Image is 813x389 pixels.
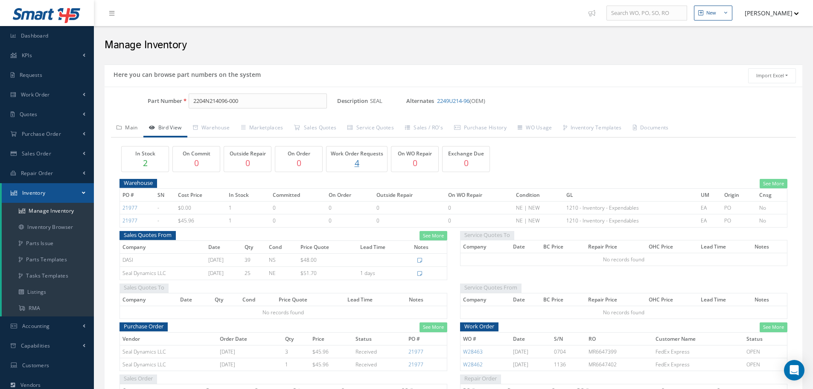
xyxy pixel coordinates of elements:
[226,202,270,214] td: 1
[266,267,298,280] td: NE
[513,214,564,227] td: NE | NEW
[21,32,49,39] span: Dashboard
[337,98,368,104] label: Description
[586,293,646,306] th: Repair Price
[276,293,345,306] th: Price Quote
[437,97,469,105] a: 2249U214-96
[2,252,94,268] a: Parts Templates
[646,240,698,253] th: OHC Price
[329,157,385,169] a: 4
[2,203,94,219] a: Manage Inventory
[329,151,385,157] h5: Work Order Requests
[353,345,406,358] td: Received
[510,332,552,345] th: Date
[310,332,353,345] th: Price
[460,332,510,345] th: WO #
[119,230,176,240] span: Sales Quotes From
[124,157,166,169] p: 2
[21,170,53,177] span: Repair Order
[757,189,787,202] th: Cnsg
[408,361,423,368] a: 21977
[752,293,787,306] th: Notes
[558,120,627,137] a: Inventory Templates
[445,151,487,157] h5: Exchange Due
[374,214,446,227] td: 0
[120,267,206,280] td: Seal Dynamics LLC
[2,268,94,284] a: Tasks Templates
[242,267,266,280] td: 25
[283,358,310,371] td: 1
[120,306,447,319] td: No records found
[22,362,50,369] span: Customers
[586,240,646,253] th: Repair Price
[242,241,266,254] th: Qty
[406,98,436,104] label: Alternates
[226,151,269,157] h5: Outside Repair
[564,202,698,214] td: 1210 - Inventory - Expendables
[512,120,558,137] a: WO Usage
[353,358,406,371] td: Received
[463,348,483,355] a: W28463
[120,345,217,358] td: Seal Dynamics LLC
[541,240,586,253] th: BC Price
[22,52,32,59] span: KPIs
[393,157,436,169] p: 0
[111,68,261,79] h5: Here you can browse part numbers on the system
[460,240,510,253] th: Company
[120,254,206,267] td: DASI
[120,293,178,306] th: Company
[119,282,169,293] span: Sales Quotes To
[20,71,42,79] span: Requests
[551,345,586,358] td: 0704
[21,342,50,349] span: Capabilities
[446,202,513,214] td: 0
[513,202,564,214] td: NE | NEW
[698,189,722,202] th: UM
[226,214,270,227] td: 1
[283,332,310,345] th: Qty
[266,241,298,254] th: Cond
[178,293,212,306] th: Date
[310,358,353,371] td: $45.96
[155,214,175,227] td: -
[757,202,787,214] td: No
[748,68,796,83] button: Import Excel
[653,332,744,345] th: Customer Name
[393,151,436,157] h5: On WO Repair
[105,98,182,104] label: Part Number
[358,241,411,254] th: Lead Time
[737,5,799,21] button: [PERSON_NAME]
[2,219,94,235] a: Inventory Browser
[124,151,166,157] h5: In Stock
[175,151,218,157] h5: On Commit
[119,178,157,188] span: Warehouse
[270,189,326,202] th: Committed
[155,189,175,202] th: SN
[2,183,94,203] a: Inventory
[460,282,522,293] span: Service Quotes From
[2,284,94,300] a: Listings
[510,240,541,253] th: Date
[20,381,41,389] span: Vendors
[564,214,698,227] td: 1210 - Inventory - Expendables
[420,322,447,332] a: See More
[698,214,722,227] td: EA
[460,253,787,266] td: No records found
[698,240,752,253] th: Lead Time
[551,358,586,371] td: 1136
[298,241,358,254] th: Price Quote
[175,202,226,214] td: $0.00
[310,345,353,358] td: $45.96
[446,189,513,202] th: On WO Repair
[722,214,756,227] td: PO
[175,189,226,202] th: Cost Price
[653,358,744,371] td: FedEx Express
[449,120,512,137] a: Purchase History
[345,293,406,306] th: Lead Time
[298,254,358,267] td: $48.00
[187,120,236,137] a: Warehouse
[744,358,787,371] td: OPEN
[744,332,787,345] th: Status
[358,267,411,280] td: 1 days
